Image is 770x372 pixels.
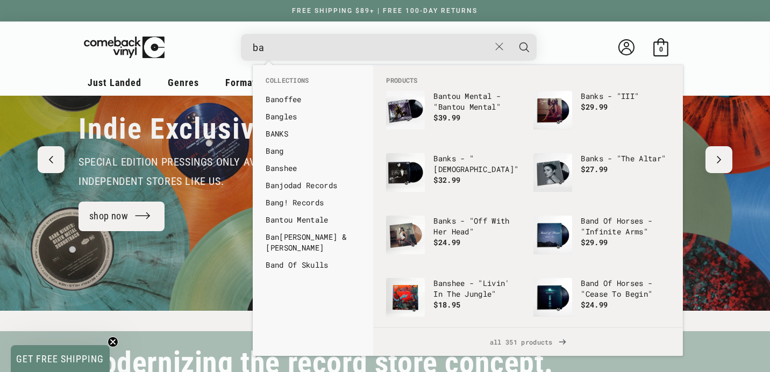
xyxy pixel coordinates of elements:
b: Ban [266,180,279,190]
a: Banjodad Records [266,180,360,191]
li: collections: Bang! Records [260,194,366,211]
span: $18.95 [433,299,460,310]
b: Ban [266,232,279,242]
li: collections: Banoffee [260,91,366,108]
span: $32.99 [433,175,460,185]
a: shop now [79,202,165,231]
p: d Of Horses - "Infinite Arms" [581,216,670,237]
a: BANKS [266,128,360,139]
span: $27.99 [581,164,608,174]
span: Just Landed [88,77,141,88]
a: Bantou Mental - "Bantou Mental" Bantou Mental - "Bantou Mental" $39.99 [386,91,523,142]
li: products: Banks - "Goddess" [381,148,528,210]
p: ks - "The Altar" [581,153,670,164]
b: Ban [266,260,279,270]
input: When autocomplete results are available use up and down arrows to review and enter to select [253,37,490,59]
li: collections: Banshee [260,160,366,177]
a: Banks - "Goddess" Banks - "[DEMOGRAPHIC_DATA]" $32.99 [386,153,523,205]
img: Banks - "III" [533,91,572,130]
img: Banks - "Off With Her Head" [386,216,425,254]
li: collections: Band Of Skulls [260,256,366,274]
a: Band Of Horses - "Cease To Begin" Band Of Horses - "Cease To Begin" $24.99 [533,278,670,330]
span: $29.99 [581,102,608,112]
li: products: Banks - "Off With Her Head" [381,210,528,273]
li: products: Banks - "The Altar" [528,148,675,210]
b: Ban [581,153,594,163]
button: Search [511,34,538,61]
li: collections: BANKS [260,125,366,142]
p: ks - "III" [581,91,670,102]
span: $39.99 [433,112,460,123]
span: GET FREE SHIPPING [17,353,104,364]
li: collections: Banjodad Records [260,177,366,194]
b: Ban [581,216,594,226]
button: Close teaser [108,337,118,347]
li: Products [381,76,675,85]
li: Collections [260,76,366,91]
b: Ban [581,91,594,101]
li: collections: Bang [260,142,366,160]
button: Previous slide [38,146,65,173]
p: ks - "[DEMOGRAPHIC_DATA]" [433,153,523,175]
p: d Of Horses - "Cease To Begin" [581,278,670,299]
div: GET FREE SHIPPINGClose teaser [11,345,110,372]
a: Band Of Horses - "Infinite Arms" Band Of Horses - "Infinite Arms" $29.99 [533,216,670,267]
div: View All [373,327,683,356]
p: shee - "Livin' In The Jungle" [433,278,523,299]
a: Bang! Records [266,197,360,208]
a: Banks - "Off With Her Head" Banks - "Off With Her Head" $24.99 [386,216,523,267]
a: Banks - "III" Banks - "III" $29.99 [533,91,670,142]
a: Banshee [266,163,360,174]
b: Ban [266,163,279,173]
a: Banoffee [266,94,360,105]
span: $29.99 [581,237,608,247]
li: collections: Bangles [260,108,366,125]
b: Ban [433,278,447,288]
a: all 351 products [373,328,683,356]
b: BAN [266,128,279,139]
div: Collections [253,65,373,279]
button: Close [490,35,510,59]
a: Banshee - "Livin' In The Jungle" Banshee - "Livin' In The Jungle" $18.95 [386,278,523,330]
p: tou Mental - " tou Mental" [433,91,523,112]
b: Ban [266,94,279,104]
img: Banks - "Goddess" [386,153,425,192]
a: Bantou Mentale [266,214,360,225]
b: Ban [266,111,279,121]
p: ks - "Off With Her Head" [433,216,523,237]
b: Ban [438,102,452,112]
b: Ban [433,91,447,101]
li: products: Band Of Horses - "Infinite Arms" [528,210,675,273]
li: products: Bantou Mental - "Bantou Mental" [381,85,528,148]
button: Next slide [705,146,732,173]
div: Products [373,65,683,327]
b: Ban [266,146,279,156]
img: Banshee - "Livin' In The Jungle" [386,278,425,317]
div: Search [241,34,537,61]
img: Band Of Horses - "Infinite Arms" [533,216,572,254]
li: products: Banks - "III" [528,85,675,148]
img: Bantou Mental - "Bantou Mental" [386,91,425,130]
b: Ban [266,214,279,225]
a: Bang [266,146,360,156]
b: Ban [433,216,447,226]
a: Ban[PERSON_NAME] & [PERSON_NAME] [266,232,360,253]
h2: Indie Exclusives [79,111,284,147]
b: Ban [581,278,594,288]
img: Band Of Horses - "Cease To Begin" [533,278,572,317]
img: Banks - "The Altar" [533,153,572,192]
b: Ban [433,153,447,163]
span: special edition pressings only available from independent stores like us. [79,155,325,188]
span: $24.99 [433,237,460,247]
a: FREE SHIPPING $89+ | FREE 100-DAY RETURNS [282,7,489,15]
span: Formats [226,77,261,88]
a: Band Of Skulls [266,260,360,270]
li: products: Band Of Horses - "Cease To Begin" [528,273,675,335]
span: all 351 products [382,328,674,356]
span: 0 [659,46,663,54]
span: $24.99 [581,299,608,310]
li: collections: Bantou Mentale [260,211,366,228]
b: Ban [266,197,279,208]
li: products: Banshee - "Livin' In The Jungle" [381,273,528,335]
a: Banks - "The Altar" Banks - "The Altar" $27.99 [533,153,670,205]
